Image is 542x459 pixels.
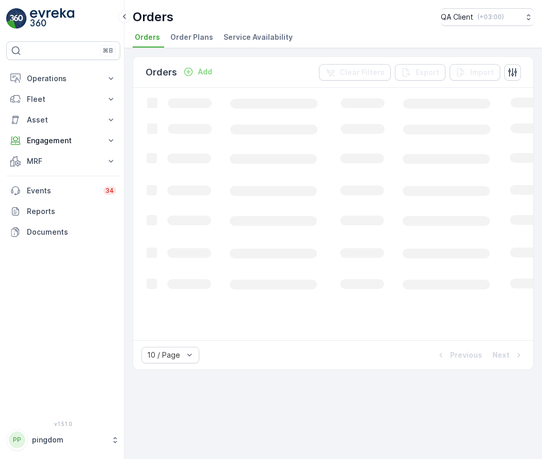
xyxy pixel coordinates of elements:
[416,67,439,78] p: Export
[103,47,113,55] p: ⌘B
[477,13,504,21] p: ( +03:00 )
[450,350,482,360] p: Previous
[441,12,473,22] p: QA Client
[198,67,212,77] p: Add
[146,65,177,80] p: Orders
[105,187,114,195] p: 34
[6,421,120,427] span: v 1.51.0
[27,186,97,196] p: Events
[395,64,445,81] button: Export
[6,201,120,222] a: Reports
[450,64,500,81] button: Import
[170,32,213,42] span: Order Plans
[224,32,293,42] span: Service Availability
[27,227,116,237] p: Documents
[470,67,494,78] p: Import
[179,66,216,78] button: Add
[6,180,120,201] a: Events34
[30,8,74,29] img: logo_light-DOdMpM7g.png
[6,222,120,242] a: Documents
[9,432,25,448] div: PP
[27,115,100,125] p: Asset
[6,110,120,130] button: Asset
[6,68,120,89] button: Operations
[6,151,120,172] button: MRF
[27,206,116,217] p: Reports
[27,73,100,84] p: Operations
[492,350,509,360] p: Next
[491,349,525,361] button: Next
[435,349,483,361] button: Previous
[133,9,173,25] p: Orders
[441,8,534,26] button: QA Client(+03:00)
[6,429,120,451] button: PPpingdom
[319,64,391,81] button: Clear Filters
[27,94,100,104] p: Fleet
[32,435,106,445] p: pingdom
[27,135,100,146] p: Engagement
[6,130,120,151] button: Engagement
[340,67,385,78] p: Clear Filters
[6,8,27,29] img: logo
[27,156,100,166] p: MRF
[6,89,120,110] button: Fleet
[135,32,160,42] span: Orders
